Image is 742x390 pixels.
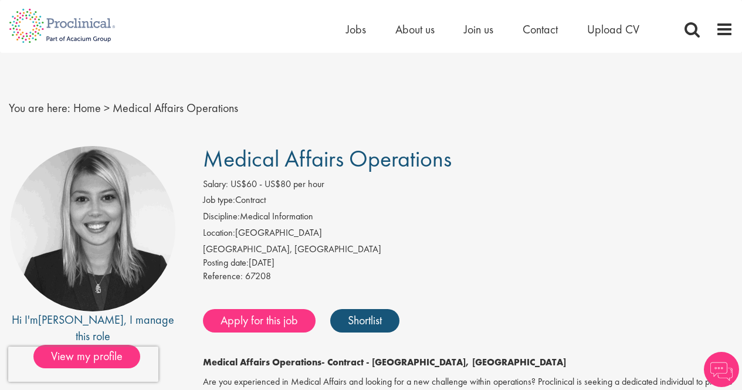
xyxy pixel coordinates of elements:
a: Apply for this job [203,309,316,333]
span: Medical Affairs Operations [113,100,238,116]
label: Salary: [203,178,228,191]
a: breadcrumb link [73,100,101,116]
a: Upload CV [587,22,639,37]
a: About us [395,22,435,37]
li: Contract [203,194,733,210]
li: [GEOGRAPHIC_DATA] [203,226,733,243]
label: Discipline: [203,210,240,223]
span: 67208 [245,270,271,282]
div: [DATE] [203,256,733,270]
a: Join us [464,22,493,37]
img: Chatbot [704,352,739,387]
span: Posting date: [203,256,249,269]
div: [GEOGRAPHIC_DATA], [GEOGRAPHIC_DATA] [203,243,733,256]
a: [PERSON_NAME] [38,312,124,327]
strong: - Contract - [GEOGRAPHIC_DATA], [GEOGRAPHIC_DATA] [321,356,566,368]
iframe: reCAPTCHA [8,347,158,382]
a: Shortlist [330,309,399,333]
span: Medical Affairs Operations [203,144,452,174]
li: Medical Information [203,210,733,226]
img: imeage of recruiter Janelle Jones [10,146,175,311]
span: US$60 - US$80 per hour [231,178,324,190]
label: Location: [203,226,235,240]
div: Hi I'm , I manage this role [9,311,177,345]
label: Reference: [203,270,243,283]
label: Job type: [203,194,235,207]
span: You are here: [9,100,70,116]
a: Contact [523,22,558,37]
span: > [104,100,110,116]
span: View my profile [33,345,140,368]
strong: Medical Affairs Operations [203,356,321,368]
a: Jobs [346,22,366,37]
